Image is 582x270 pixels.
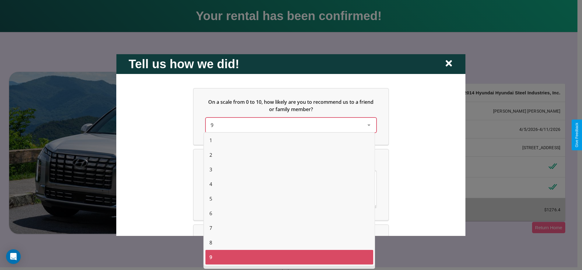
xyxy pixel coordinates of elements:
[209,98,375,112] span: On a scale from 0 to 10, how likely are you to recommend us to a friend or family member?
[209,195,212,202] span: 5
[209,137,212,144] span: 1
[209,224,212,232] span: 7
[205,206,373,221] div: 6
[209,210,212,217] span: 6
[205,250,373,265] div: 9
[205,221,373,235] div: 7
[205,191,373,206] div: 5
[206,117,376,132] div: On a scale from 0 to 10, how likely are you to recommend us to a friend or family member?
[205,235,373,250] div: 8
[194,88,388,144] div: On a scale from 0 to 10, how likely are you to recommend us to a friend or family member?
[209,254,212,261] span: 9
[205,177,373,191] div: 4
[205,162,373,177] div: 3
[575,123,579,147] div: Give Feedback
[206,98,376,113] h5: On a scale from 0 to 10, how likely are you to recommend us to a friend or family member?
[128,57,239,71] h2: Tell us how we did!
[6,249,21,264] div: Open Intercom Messenger
[205,148,373,162] div: 2
[209,239,212,246] span: 8
[211,121,213,128] span: 9
[209,181,212,188] span: 4
[209,151,212,159] span: 2
[205,133,373,148] div: 1
[209,166,212,173] span: 3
